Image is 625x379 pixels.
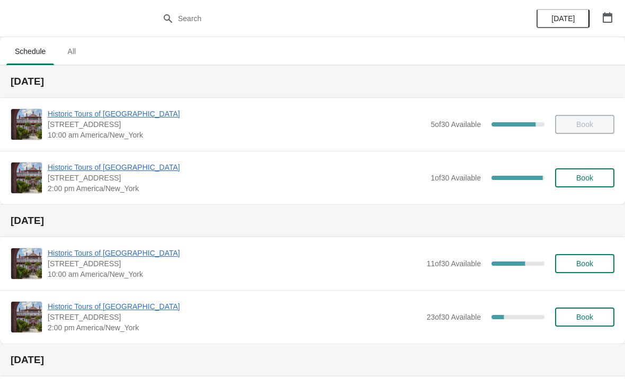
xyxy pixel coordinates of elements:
span: Book [576,259,593,268]
span: [STREET_ADDRESS] [48,312,421,322]
img: Historic Tours of Flagler College | 74 King Street, St. Augustine, FL, USA | 10:00 am America/New... [11,248,42,279]
button: Book [555,254,614,273]
input: Search [177,9,469,28]
span: [STREET_ADDRESS] [48,119,425,130]
span: All [58,42,85,61]
img: Historic Tours of Flagler College | 74 King Street, St. Augustine, FL, USA | 10:00 am America/New... [11,109,42,140]
span: 2:00 pm America/New_York [48,183,425,194]
span: Historic Tours of [GEOGRAPHIC_DATA] [48,301,421,312]
button: Book [555,308,614,327]
span: [STREET_ADDRESS] [48,258,421,269]
img: Historic Tours of Flagler College | 74 King Street, St. Augustine, FL, USA | 2:00 pm America/New_... [11,163,42,193]
span: Book [576,313,593,321]
span: 5 of 30 Available [431,120,481,129]
span: 10:00 am America/New_York [48,130,425,140]
button: [DATE] [537,9,590,28]
h2: [DATE] [11,215,614,226]
h2: [DATE] [11,76,614,87]
span: 11 of 30 Available [426,259,481,268]
span: Book [576,174,593,182]
span: Schedule [6,42,54,61]
span: 2:00 pm America/New_York [48,322,421,333]
span: 10:00 am America/New_York [48,269,421,279]
span: [DATE] [551,14,575,23]
h2: [DATE] [11,355,614,365]
span: 1 of 30 Available [431,174,481,182]
span: Historic Tours of [GEOGRAPHIC_DATA] [48,248,421,258]
span: 23 of 30 Available [426,313,481,321]
img: Historic Tours of Flagler College | 74 King Street, St. Augustine, FL, USA | 2:00 pm America/New_... [11,302,42,332]
button: Book [555,168,614,187]
span: Historic Tours of [GEOGRAPHIC_DATA] [48,109,425,119]
span: Historic Tours of [GEOGRAPHIC_DATA] [48,162,425,173]
span: [STREET_ADDRESS] [48,173,425,183]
